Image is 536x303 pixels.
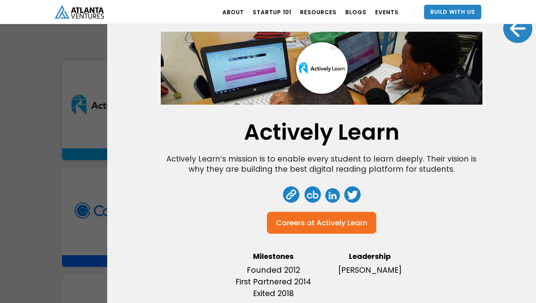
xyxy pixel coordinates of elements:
[253,2,291,22] a: Startup 101
[424,5,481,19] a: Build With Us
[345,2,366,22] a: BLOGS
[300,2,337,22] a: RESOURCES
[222,2,244,22] a: ABOUT
[375,2,399,22] a: EVENTS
